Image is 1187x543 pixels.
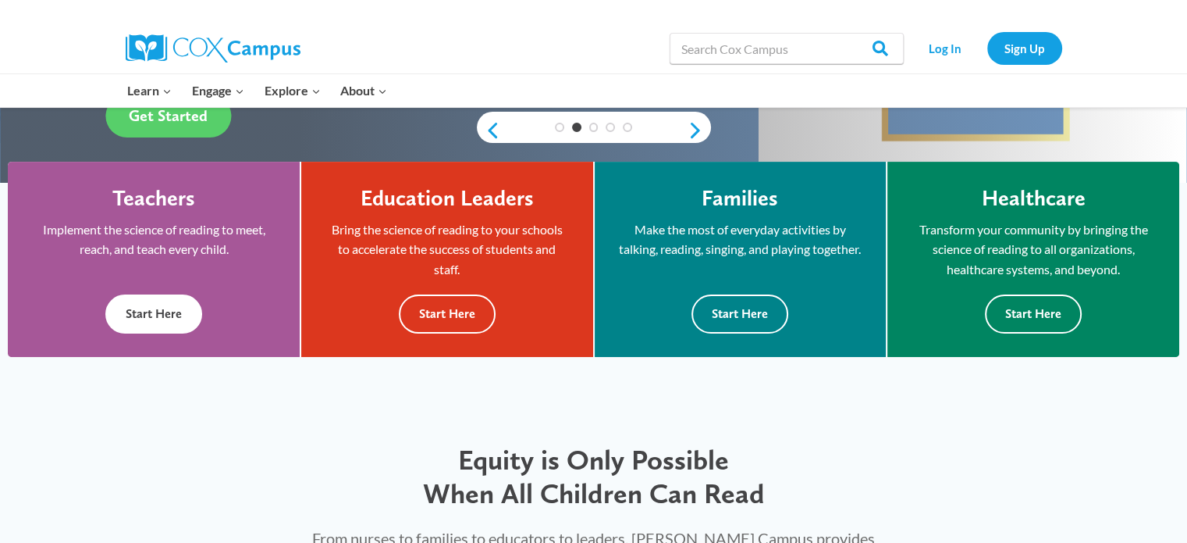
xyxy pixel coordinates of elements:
a: previous [477,121,500,140]
input: Search Cox Campus [670,33,904,64]
h4: Healthcare [981,185,1085,212]
nav: Primary Navigation [118,74,397,107]
a: Get Started [105,95,231,138]
span: Get Started [129,106,208,125]
a: 1 [555,123,564,132]
p: Make the most of everyday activities by talking, reading, singing, and playing together. [618,220,862,259]
a: Education Leaders Bring the science of reading to your schools to accelerate the success of stude... [301,162,592,357]
a: 5 [623,123,632,132]
a: Log In [912,32,979,64]
button: Child menu of About [330,74,397,107]
a: Families Make the most of everyday activities by talking, reading, singing, and playing together.... [595,162,886,357]
button: Child menu of Engage [182,74,254,107]
a: Healthcare Transform your community by bringing the science of reading to all organizations, heal... [887,162,1179,357]
a: 4 [606,123,615,132]
button: Child menu of Learn [118,74,183,107]
h4: Families [702,185,778,212]
span: Equity is Only Possible When All Children Can Read [423,443,765,510]
p: Implement the science of reading to meet, reach, and teach every child. [31,220,276,259]
button: Start Here [691,295,788,333]
button: Start Here [985,295,1082,333]
button: Child menu of Explore [254,74,331,107]
a: 3 [589,123,599,132]
a: next [688,121,711,140]
button: Start Here [399,295,496,333]
p: Bring the science of reading to your schools to accelerate the success of students and staff. [325,220,569,280]
button: Start Here [105,295,202,333]
a: Teachers Implement the science of reading to meet, reach, and teach every child. Start Here [8,162,300,357]
div: content slider buttons [477,115,711,146]
p: Transform your community by bringing the science of reading to all organizations, healthcare syst... [911,220,1156,280]
h4: Teachers [112,185,195,212]
h4: Education Leaders [361,185,534,212]
a: 2 [572,123,581,132]
img: Cox Campus [126,34,300,63]
a: Sign Up [987,32,1062,64]
nav: Secondary Navigation [912,32,1062,64]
